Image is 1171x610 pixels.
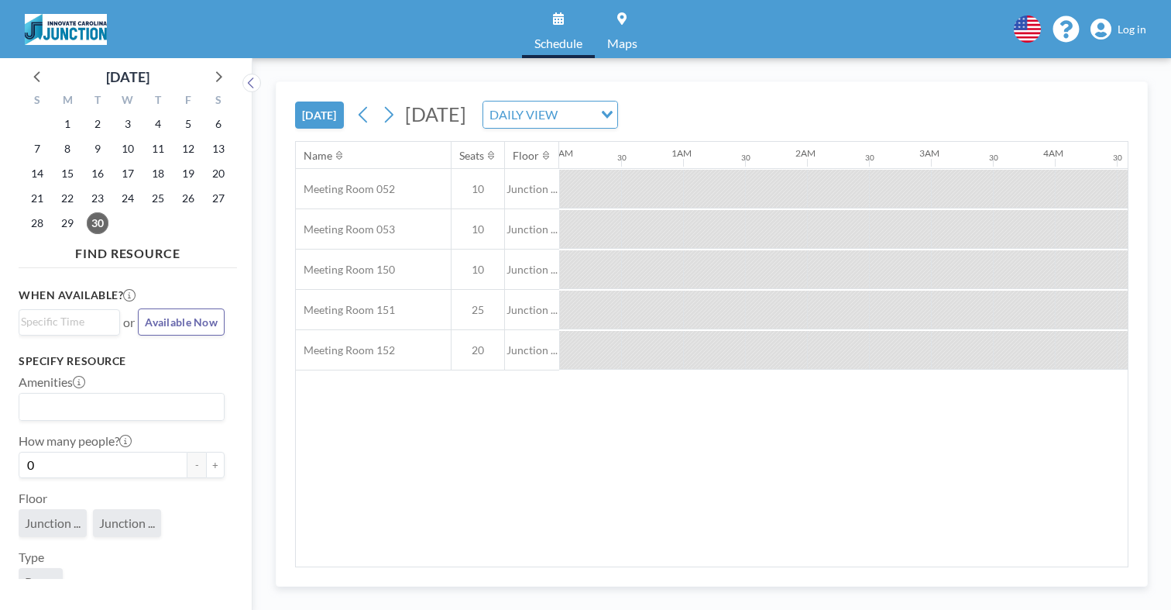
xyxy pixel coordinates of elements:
[147,138,169,160] span: Thursday, September 11, 2025
[25,515,81,530] span: Junction ...
[26,138,48,160] span: Sunday, September 7, 2025
[513,149,539,163] div: Floor
[25,574,57,589] span: Room
[57,212,78,234] span: Monday, September 29, 2025
[117,138,139,160] span: Wednesday, September 10, 2025
[1090,19,1146,40] a: Log in
[208,113,229,135] span: Saturday, September 6, 2025
[208,138,229,160] span: Saturday, September 13, 2025
[87,163,108,184] span: Tuesday, September 16, 2025
[117,113,139,135] span: Wednesday, September 3, 2025
[296,222,395,236] span: Meeting Room 053
[147,113,169,135] span: Thursday, September 4, 2025
[19,550,44,565] label: Type
[87,188,108,209] span: Tuesday, September 23, 2025
[53,91,83,112] div: M
[295,102,344,129] button: [DATE]
[208,188,229,209] span: Saturday, September 27, 2025
[206,452,225,478] button: +
[671,147,692,159] div: 1AM
[177,188,199,209] span: Friday, September 26, 2025
[1043,147,1063,159] div: 4AM
[452,303,504,317] span: 25
[147,163,169,184] span: Thursday, September 18, 2025
[19,374,85,390] label: Amenities
[208,163,229,184] span: Saturday, September 20, 2025
[607,37,637,50] span: Maps
[145,315,218,329] span: Available Now
[19,240,237,261] h4: FIND RESOURCE
[177,138,199,160] span: Friday, September 12, 2025
[304,149,332,163] div: Name
[548,147,573,159] div: 12AM
[452,263,504,277] span: 10
[296,182,395,196] span: Meeting Room 052
[505,222,559,236] span: Junction ...
[795,147,816,159] div: 2AM
[21,313,111,330] input: Search for option
[296,263,395,277] span: Meeting Room 150
[534,37,582,50] span: Schedule
[989,153,998,163] div: 30
[405,102,466,126] span: [DATE]
[562,105,592,125] input: Search for option
[87,212,108,234] span: Tuesday, September 30, 2025
[19,433,132,449] label: How many people?
[19,491,47,506] label: Floor
[26,188,48,209] span: Sunday, September 21, 2025
[296,303,395,317] span: Meeting Room 151
[113,91,143,112] div: W
[19,310,119,333] div: Search for option
[87,113,108,135] span: Tuesday, September 2, 2025
[99,515,155,530] span: Junction ...
[83,91,113,112] div: T
[865,153,874,163] div: 30
[57,163,78,184] span: Monday, September 15, 2025
[123,315,135,330] span: or
[452,343,504,357] span: 20
[296,343,395,357] span: Meeting Room 152
[117,163,139,184] span: Wednesday, September 17, 2025
[57,188,78,209] span: Monday, September 22, 2025
[919,147,939,159] div: 3AM
[187,452,206,478] button: -
[57,113,78,135] span: Monday, September 1, 2025
[177,113,199,135] span: Friday, September 5, 2025
[143,91,173,112] div: T
[505,263,559,277] span: Junction ...
[22,91,53,112] div: S
[106,66,149,88] div: [DATE]
[505,303,559,317] span: Junction ...
[452,182,504,196] span: 10
[25,14,107,45] img: organization-logo
[505,343,559,357] span: Junction ...
[177,163,199,184] span: Friday, September 19, 2025
[138,308,225,336] button: Available Now
[741,153,750,163] div: 30
[617,153,627,163] div: 30
[147,188,169,209] span: Thursday, September 25, 2025
[486,105,561,125] span: DAILY VIEW
[21,397,215,417] input: Search for option
[505,182,559,196] span: Junction ...
[1113,153,1122,163] div: 30
[483,102,617,128] div: Search for option
[452,222,504,236] span: 10
[203,91,233,112] div: S
[173,91,203,112] div: F
[459,149,484,163] div: Seats
[57,138,78,160] span: Monday, September 8, 2025
[87,138,108,160] span: Tuesday, September 9, 2025
[1118,22,1146,36] span: Log in
[26,163,48,184] span: Sunday, September 14, 2025
[26,212,48,234] span: Sunday, September 28, 2025
[19,394,224,420] div: Search for option
[19,354,225,368] h3: Specify resource
[117,188,139,209] span: Wednesday, September 24, 2025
